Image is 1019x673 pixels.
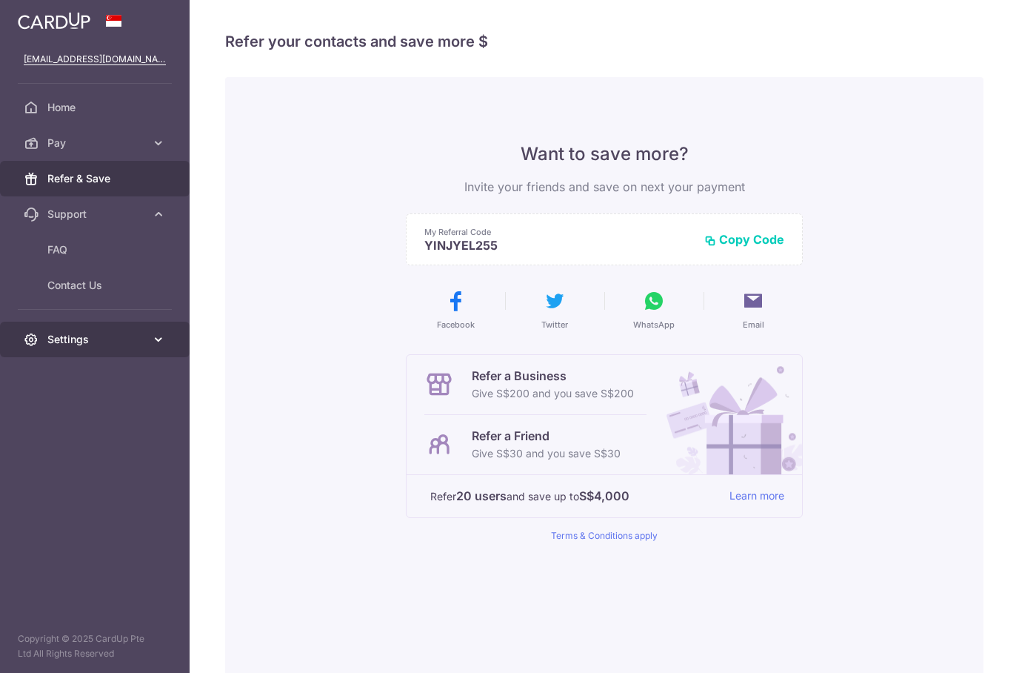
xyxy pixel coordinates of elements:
[652,355,802,474] img: Refer
[472,445,621,463] p: Give S$30 and you save S$30
[610,289,698,331] button: WhatsApp
[406,178,803,196] p: Invite your friends and save on next your payment
[424,226,692,238] p: My Referral Code
[430,487,718,505] p: Refer and save up to
[47,332,145,347] span: Settings
[511,289,598,331] button: Twitter
[47,207,145,222] span: Support
[579,487,629,505] strong: S$4,000
[456,487,507,505] strong: 20 users
[412,289,499,331] button: Facebook
[704,232,784,247] button: Copy Code
[541,319,568,331] span: Twitter
[47,100,145,115] span: Home
[729,487,784,505] a: Learn more
[18,12,90,30] img: CardUp
[472,367,634,385] p: Refer a Business
[47,242,145,257] span: FAQ
[472,385,634,402] p: Give S$200 and you save S$200
[743,319,764,331] span: Email
[406,142,803,166] p: Want to save more?
[551,530,658,541] a: Terms & Conditions apply
[47,136,145,150] span: Pay
[709,289,797,331] button: Email
[47,278,145,293] span: Contact Us
[424,238,692,253] p: YINJYEL255
[472,427,621,445] p: Refer a Friend
[47,171,145,186] span: Refer & Save
[633,319,675,331] span: WhatsApp
[225,30,983,53] h4: Refer your contacts and save more $
[437,319,475,331] span: Facebook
